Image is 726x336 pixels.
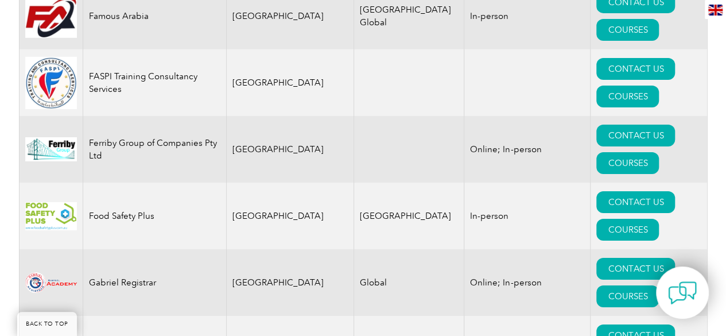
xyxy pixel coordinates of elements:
a: COURSES [596,86,659,107]
a: CONTACT US [596,58,675,80]
img: 17b06828-a505-ea11-a811-000d3a79722d-logo.png [25,272,77,293]
td: FASPI Training Consultancy Services [83,49,226,116]
td: [GEOGRAPHIC_DATA] [226,249,354,316]
td: [GEOGRAPHIC_DATA] [226,49,354,116]
td: [GEOGRAPHIC_DATA] [226,183,354,249]
a: COURSES [596,285,659,307]
a: CONTACT US [596,258,675,280]
td: Online; In-person [464,116,591,183]
img: 78e9ed17-f6e8-ed11-8847-00224814fd52-logo.png [25,57,77,109]
td: Gabriel Registrar [83,249,226,316]
td: [GEOGRAPHIC_DATA] [354,183,464,249]
td: Food Safety Plus [83,183,226,249]
td: Ferriby Group of Companies Pty Ltd [83,116,226,183]
img: 52661cd0-8de2-ef11-be1f-002248955c5a-logo.jpg [25,137,77,161]
td: Online; In-person [464,249,591,316]
a: COURSES [596,219,659,241]
a: CONTACT US [596,191,675,213]
img: en [708,5,723,16]
img: e52924ac-d9bc-ea11-a814-000d3a79823d-logo.png [25,202,77,230]
td: [GEOGRAPHIC_DATA] [226,116,354,183]
a: COURSES [596,19,659,41]
a: CONTACT US [596,125,675,146]
td: Global [354,249,464,316]
img: contact-chat.png [668,279,697,307]
a: BACK TO TOP [17,312,77,336]
a: COURSES [596,152,659,174]
td: In-person [464,183,591,249]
